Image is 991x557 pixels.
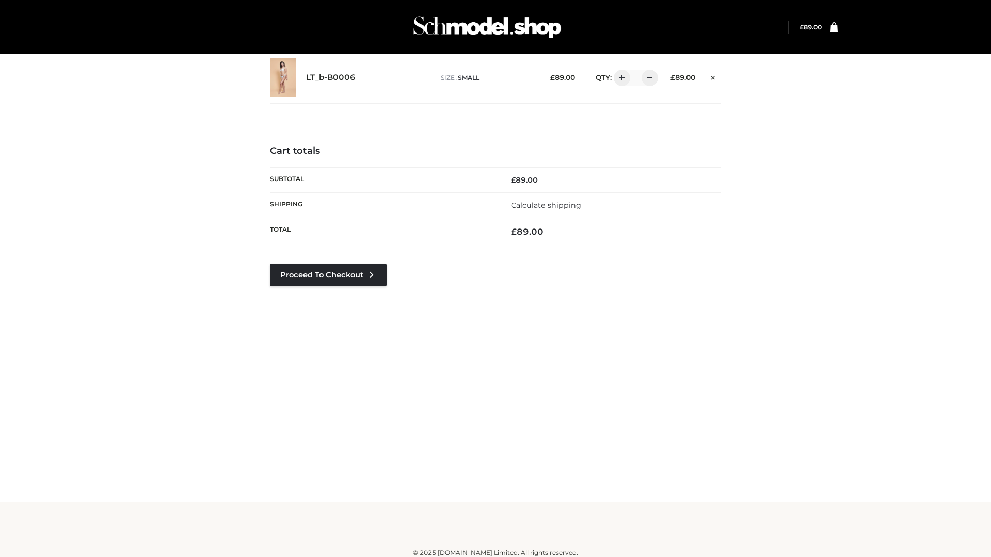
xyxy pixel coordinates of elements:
span: £ [511,226,517,237]
bdi: 89.00 [511,226,544,237]
th: Total [270,218,495,245]
span: £ [511,175,516,185]
span: £ [670,73,675,81]
a: £89.00 [800,23,822,31]
bdi: 89.00 [511,175,538,185]
bdi: 89.00 [800,23,822,31]
bdi: 89.00 [670,73,695,81]
div: QTY: [585,70,654,86]
p: size : [441,73,534,83]
h4: Cart totals [270,145,721,157]
span: £ [800,23,804,31]
span: SMALL [458,74,479,81]
img: Schmodel Admin 964 [410,7,565,47]
th: Shipping [270,192,495,218]
a: Remove this item [706,70,721,83]
th: Subtotal [270,167,495,192]
a: LT_b-B0006 [306,73,356,83]
span: £ [550,73,555,81]
bdi: 89.00 [550,73,575,81]
a: Proceed to Checkout [270,264,387,286]
a: Calculate shipping [511,201,581,210]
